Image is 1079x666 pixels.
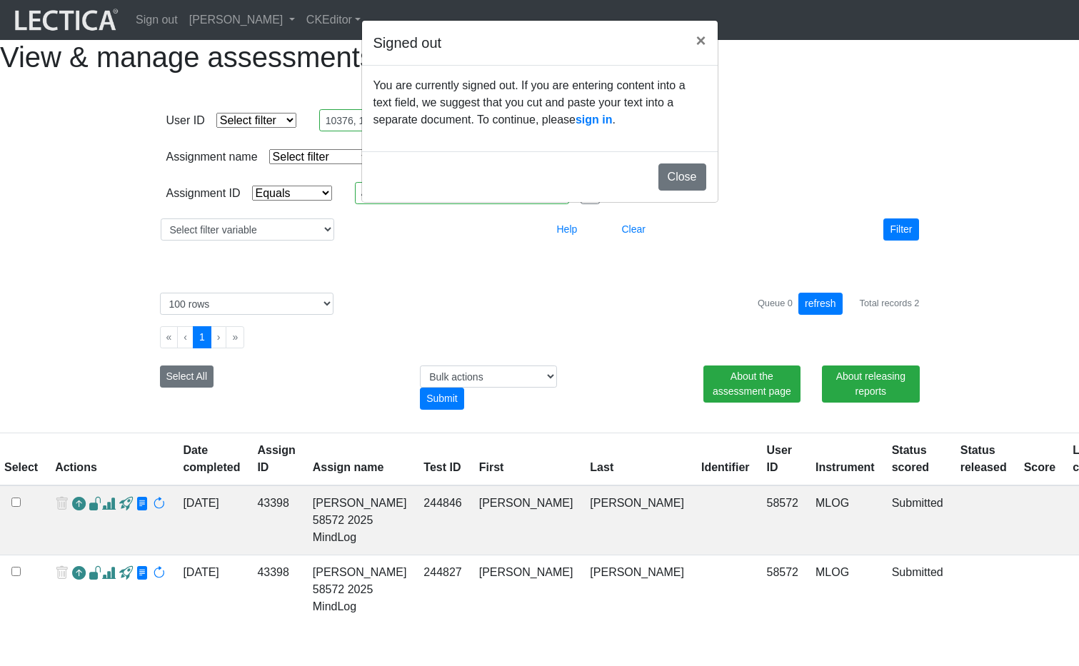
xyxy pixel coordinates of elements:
[373,77,706,128] p: You are currently signed out. If you are entering content into a text field, we suggest that you ...
[696,31,706,50] span: ×
[684,21,717,61] button: Close
[576,113,613,126] a: sign in
[373,32,442,54] h5: Signed out
[658,163,706,191] button: Close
